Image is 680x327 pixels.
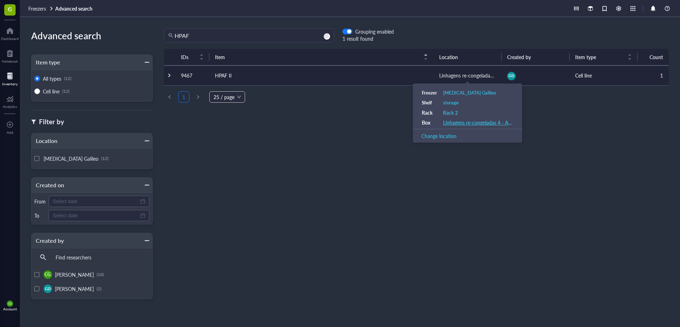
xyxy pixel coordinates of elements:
[192,91,204,103] button: right
[569,65,637,85] td: Cell line
[443,119,513,126] a: Linhagens re-congeladas 4 - ANTHARIS
[209,49,433,65] th: Item
[28,5,46,12] span: Freezers
[55,5,94,12] a: Advanced search
[2,82,18,86] div: Inventory
[637,49,669,65] th: Count
[32,236,64,246] div: Created by
[97,272,104,277] div: (10)
[3,93,17,109] a: Analytics
[433,49,501,65] th: Location
[53,212,139,219] input: Select date
[178,92,189,102] a: 1
[53,197,139,205] input: Select date
[209,65,433,85] td: HPAF II
[43,88,59,95] span: Cell line
[209,91,245,103] div: Page Size
[32,180,64,190] div: Created on
[181,53,195,61] span: IDs
[509,73,514,79] span: GD
[39,117,64,127] div: Filter by
[196,95,200,99] span: right
[192,91,204,103] li: Next Page
[45,271,51,278] span: CG
[422,119,442,126] div: Box
[3,307,17,311] div: Account
[3,104,17,109] div: Analytics
[1,25,19,41] a: Dashboard
[439,71,496,79] div: Linhagens re-congeladas 4 - ANTHARIS
[443,99,459,106] a: storage
[422,99,442,106] div: Shelf
[164,91,175,103] li: Previous Page
[443,90,496,96] a: [MEDICAL_DATA] Galileo
[443,109,458,116] a: Rack 2
[175,65,209,85] td: 9467
[569,49,637,65] th: Item type
[62,88,69,94] div: (12)
[43,75,61,82] span: All types
[55,285,94,292] span: [PERSON_NAME]
[215,53,419,61] span: Item
[422,90,442,96] div: Freezer
[421,132,514,140] div: Change location
[164,91,175,103] button: left
[575,53,623,61] span: Item type
[45,286,51,292] span: GD
[637,65,669,85] td: 1
[8,302,12,305] span: CG
[31,28,153,43] div: Advanced search
[2,70,18,86] a: Inventory
[168,95,172,99] span: left
[214,92,241,102] span: 25 / page
[32,57,60,67] div: Item type
[28,5,54,12] a: Freezers
[355,28,394,35] div: Grouping enabled
[32,136,57,146] div: Location
[2,48,18,63] a: Notebook
[101,156,108,161] div: (12)
[7,130,13,134] div: Add
[34,212,46,219] div: To
[64,76,71,81] div: (12)
[8,5,12,13] span: G
[342,35,394,42] div: 1 result found
[1,36,19,41] div: Dashboard
[97,286,101,292] div: (2)
[178,91,189,103] li: 1
[2,59,18,63] div: Notebook
[422,109,442,116] div: Rack
[55,271,94,278] span: [PERSON_NAME]
[175,49,209,65] th: IDs
[501,49,569,65] th: Created by
[34,198,46,205] div: From
[44,155,98,162] span: [MEDICAL_DATA] Galileo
